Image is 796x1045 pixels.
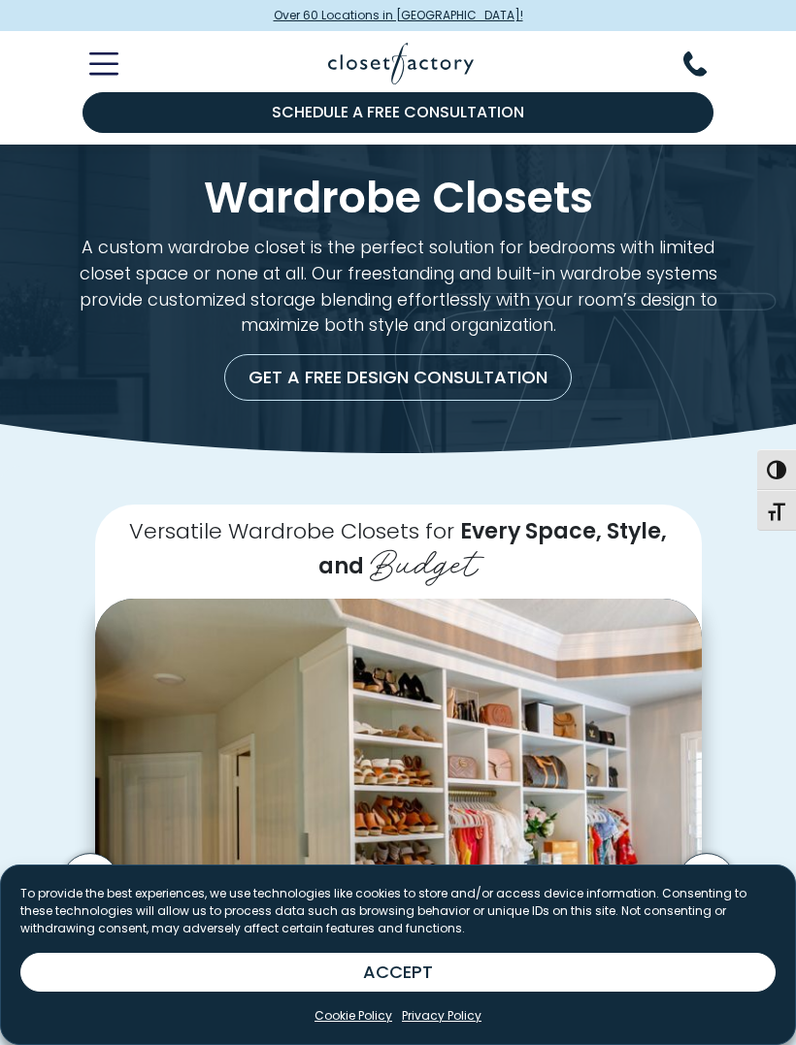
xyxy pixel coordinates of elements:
span: Over 60 Locations in [GEOGRAPHIC_DATA]! [274,7,523,24]
button: Toggle High Contrast [757,449,796,490]
span: Every Space, Style, and [318,516,667,581]
button: Toggle Mobile Menu [66,52,118,76]
span: Versatile Wardrobe Closets for [129,516,454,546]
a: Privacy Policy [402,1007,481,1025]
button: Next slide [672,847,742,917]
p: To provide the best experiences, we use technologies like cookies to store and/or access device i... [20,885,776,937]
p: A custom wardrobe closet is the perfect solution for bedrooms with limited closet space or none a... [66,235,730,339]
h1: Wardrobe Closets [66,176,730,219]
a: Get a Free Design Consultation [224,354,572,401]
button: Previous slide [55,847,125,917]
a: Cookie Policy [315,1007,392,1025]
a: Schedule a Free Consultation [83,92,713,133]
button: Phone Number [683,51,730,77]
img: Closet Factory Logo [328,43,474,84]
span: Budget [370,533,478,587]
button: ACCEPT [20,953,776,992]
button: Toggle Font size [757,490,796,531]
